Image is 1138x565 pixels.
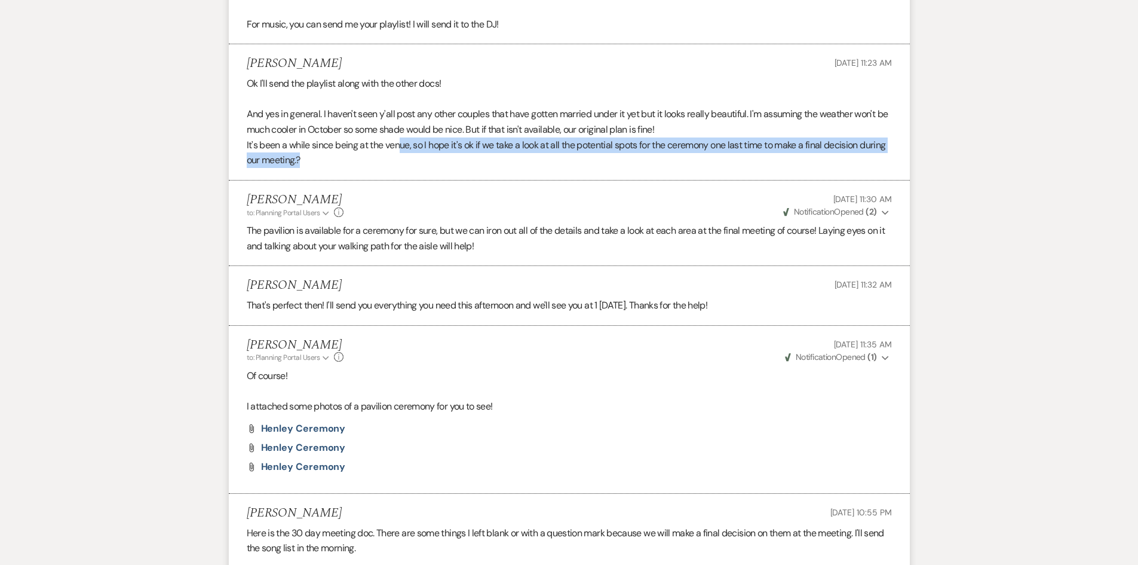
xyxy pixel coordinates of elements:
span: Notification [794,206,834,217]
p: And yes in general. I haven't seen y'all post any other couples that have gotten married under it... [247,106,892,137]
strong: ( 1 ) [867,352,876,362]
span: Henley ceremony [261,460,346,473]
span: Opened [785,352,877,362]
span: to: Planning Portal Users [247,208,320,218]
span: [DATE] 11:30 AM [833,194,892,204]
span: Notification [796,352,836,362]
button: to: Planning Portal Users [247,352,332,363]
h5: [PERSON_NAME] [247,506,342,521]
p: That's perfect then! I'll send you everything you need this afternoon and we'll see you at 1 [DAT... [247,298,892,313]
h5: [PERSON_NAME] [247,278,342,293]
p: Of course! [247,368,892,384]
p: I attached some photos of a pavilion ceremony for you to see! [247,399,892,414]
span: [DATE] 11:35 AM [834,339,892,350]
strong: ( 2 ) [866,206,876,217]
h5: [PERSON_NAME] [247,338,344,353]
p: Here is the 30 day meeting doc. There are some things I left blank or with a question mark becaus... [247,526,892,556]
a: Henley Ceremony [261,424,346,433]
span: [DATE] 10:55 PM [830,507,892,518]
span: Henley Ceremony [261,441,346,454]
p: The pavilion is available for a ceremony for sure, but we can iron out all of the details and tak... [247,223,892,254]
h5: [PERSON_NAME] [247,56,342,71]
p: Ok I'll send the playlist along with the other docs! [247,76,892,91]
button: to: Planning Portal Users [247,207,332,218]
span: [DATE] 11:32 AM [835,279,892,290]
button: NotificationOpened (1) [783,351,892,364]
p: For music, you can send me your playlist! I will send it to the DJ! [247,17,892,32]
span: [DATE] 11:23 AM [835,57,892,68]
a: Henley ceremony [261,462,346,472]
p: It's been a while since being at the venue, so I hope it's ok if we take a look at all the potent... [247,138,892,168]
button: NotificationOpened (2) [781,206,892,218]
span: to: Planning Portal Users [247,353,320,362]
h5: [PERSON_NAME] [247,193,344,207]
a: Henley Ceremony [261,443,346,453]
span: Henley Ceremony [261,422,346,435]
span: Opened [783,206,877,217]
